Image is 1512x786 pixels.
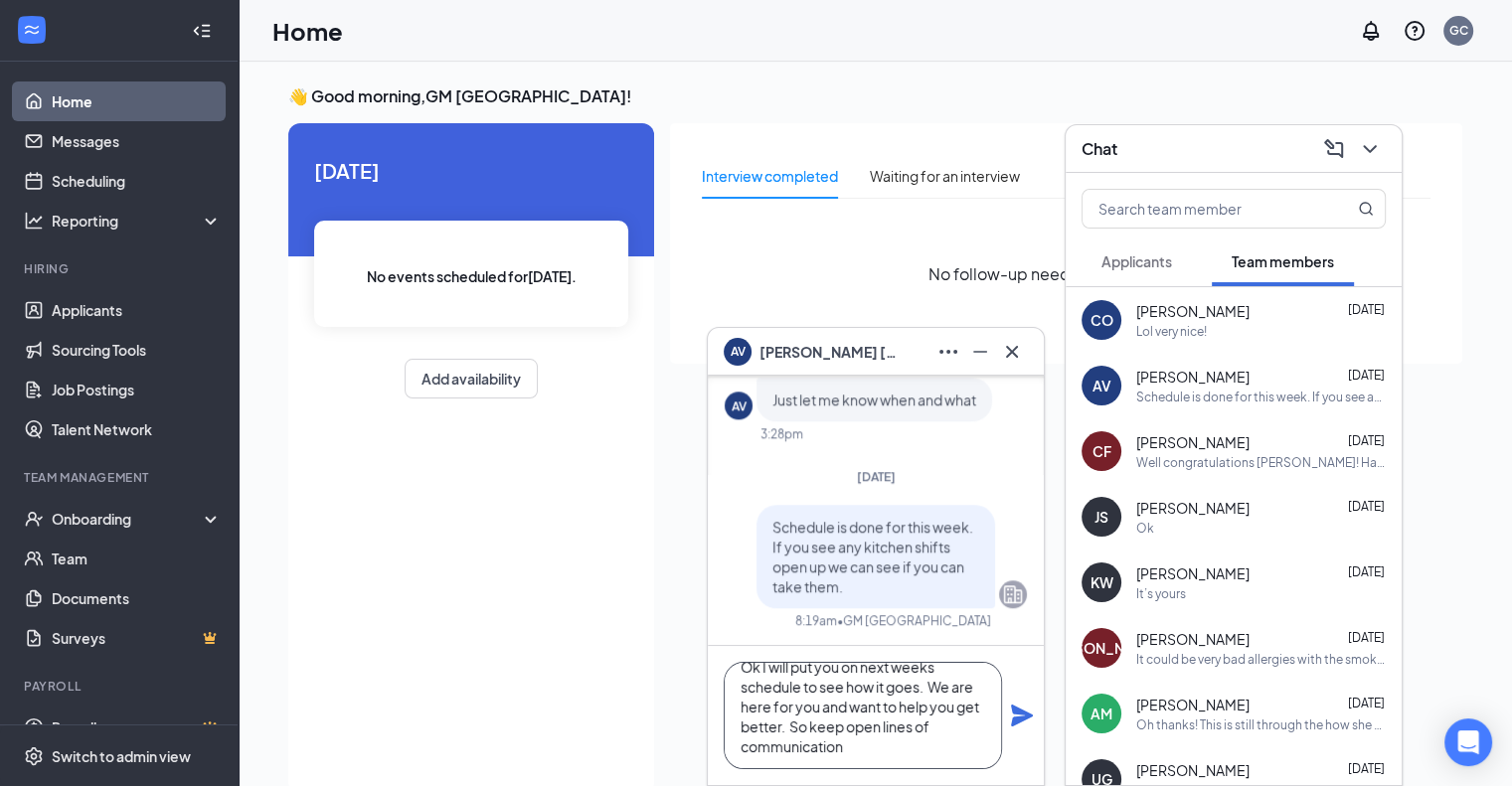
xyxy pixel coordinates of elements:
div: Payroll [24,678,218,695]
span: [DATE] [314,155,628,186]
span: [DATE] [1348,499,1385,514]
div: Reporting [52,211,223,231]
a: Home [52,81,222,121]
span: Team members [1232,252,1334,270]
a: Scheduling [52,161,222,201]
button: ChevronDown [1354,133,1386,165]
a: Talent Network [52,409,222,449]
span: [DATE] [1348,433,1385,448]
span: [PERSON_NAME] [1136,498,1250,518]
span: [PERSON_NAME] [1136,563,1250,583]
svg: WorkstreamLogo [22,20,42,40]
svg: Settings [24,746,44,766]
span: [DATE] [857,469,896,484]
span: Schedule is done for this week. If you see any kitchen shifts open up we can see if you can take ... [772,518,973,595]
span: Applicants [1101,252,1172,270]
a: Sourcing Tools [52,330,222,370]
svg: Plane [1010,704,1034,727]
span: Just let me know when and what [772,391,976,408]
span: [DATE] [1348,302,1385,317]
div: Ok [1136,520,1154,537]
span: No follow-up needed at the moment [928,261,1205,286]
svg: ChevronDown [1358,137,1382,161]
span: [PERSON_NAME] [1136,695,1250,714]
div: Switch to admin view [52,746,191,766]
div: Interview completed [702,165,838,187]
button: Add availability [405,359,538,398]
div: It’s yours [1136,585,1186,602]
div: AM [1091,704,1112,723]
a: PayrollCrown [52,707,222,747]
span: [DATE] [1348,696,1385,710]
a: Documents [52,578,222,618]
span: [PERSON_NAME] [1136,432,1250,452]
span: [PERSON_NAME] [1136,367,1250,387]
div: Well congratulations [PERSON_NAME]! Happy to hear. [1136,454,1386,471]
span: [DATE] [1348,564,1385,579]
h3: 👋 Good morning, GM [GEOGRAPHIC_DATA] ! [288,85,1462,107]
button: Cross [996,336,1028,368]
div: CF [1092,441,1111,461]
div: Schedule is done for this week. If you see any kitchen shifts open up we can see if you can take ... [1136,389,1386,405]
span: [DATE] [1348,368,1385,383]
div: 3:28pm [760,425,803,442]
div: It could be very bad allergies with the smoke and heat. rain is coming so that should help [1136,651,1386,668]
div: Onboarding [52,509,205,529]
h3: Chat [1082,138,1117,160]
span: [PERSON_NAME] [1136,760,1250,780]
button: Minimize [964,336,996,368]
div: Waiting for an interview [870,165,1020,187]
div: Team Management [24,469,218,486]
div: AV [1092,376,1111,395]
svg: Notifications [1359,19,1383,43]
a: Applicants [52,290,222,330]
svg: Ellipses [936,340,960,364]
a: Messages [52,121,222,161]
svg: UserCheck [24,509,44,529]
div: GC [1449,22,1468,39]
span: [PERSON_NAME] [1136,301,1250,321]
svg: MagnifyingGlass [1358,201,1374,217]
button: ComposeMessage [1318,133,1350,165]
span: • GM [GEOGRAPHIC_DATA] [837,612,991,629]
div: 8:19am [795,612,837,629]
span: [PERSON_NAME] [1136,629,1250,649]
span: [DATE] [1348,761,1385,776]
svg: Collapse [192,21,212,41]
svg: Analysis [24,211,44,231]
span: No events scheduled for [DATE] . [367,265,577,287]
svg: Cross [1000,340,1024,364]
button: Ellipses [932,336,964,368]
div: [PERSON_NAME] [1044,638,1159,658]
input: Search team member [1083,190,1318,228]
div: KW [1091,572,1113,592]
div: Lol very nice! [1136,323,1207,340]
h1: Home [272,14,343,48]
div: Oh thanks! This is still through the how she applied. Sorry about that. And thanks for responding... [1136,716,1386,733]
div: AV [732,397,747,414]
div: CO [1091,310,1113,330]
div: Open Intercom Messenger [1444,718,1492,766]
svg: Minimize [968,340,992,364]
a: Job Postings [52,370,222,409]
div: JS [1094,507,1108,527]
span: [PERSON_NAME] [PERSON_NAME] [759,341,899,363]
svg: QuestionInfo [1403,19,1427,43]
a: SurveysCrown [52,618,222,658]
div: Hiring [24,260,218,277]
a: Team [52,539,222,578]
svg: ComposeMessage [1322,137,1346,161]
span: [DATE] [1348,630,1385,645]
textarea: Ok I will put you on next weeks schedule to see how it goes. We are here for you and want to help... [724,662,1002,769]
svg: Company [1001,582,1025,606]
